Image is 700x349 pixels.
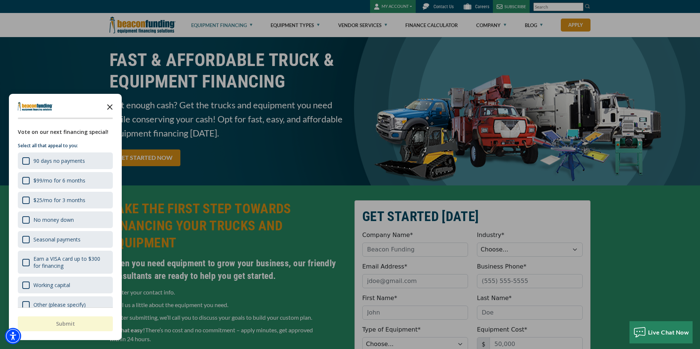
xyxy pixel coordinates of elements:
[18,102,53,111] img: Company logo
[33,301,86,308] div: Other (please specify)
[18,152,113,169] div: 90 days no payments
[33,255,108,269] div: Earn a VISA card up to $300 for financing
[18,316,113,331] button: Submit
[33,236,81,243] div: Seasonal payments
[18,231,113,248] div: Seasonal payments
[33,216,74,223] div: No money down
[33,157,85,164] div: 90 days no payments
[33,197,85,204] div: $25/mo for 3 months
[5,328,21,344] div: Accessibility Menu
[18,211,113,228] div: No money down
[18,172,113,189] div: $99/mo for 6 months
[18,296,113,313] div: Other (please specify)
[18,251,113,274] div: Earn a VISA card up to $300 for financing
[102,99,117,114] button: Close the survey
[18,142,113,149] p: Select all that appeal to you:
[9,94,122,340] div: Survey
[18,128,113,136] div: Vote on our next financing special!
[629,321,693,343] button: Live Chat Now
[33,281,70,289] div: Working capital
[648,329,689,336] span: Live Chat Now
[33,177,85,184] div: $99/mo for 6 months
[18,192,113,208] div: $25/mo for 3 months
[18,277,113,293] div: Working capital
